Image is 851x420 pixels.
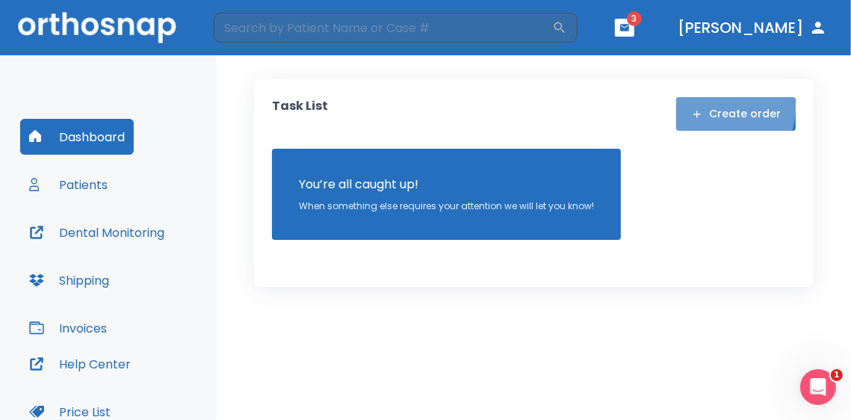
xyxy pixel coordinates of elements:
[627,11,642,26] span: 3
[676,97,796,131] button: Create order
[672,14,833,41] button: [PERSON_NAME]
[214,13,552,43] input: Search by Patient Name or Case #
[18,12,176,43] img: Orthosnap
[20,310,116,346] button: Invoices
[272,97,328,131] p: Task List
[20,167,117,203] button: Patients
[800,369,836,405] iframe: Intercom live chat
[831,369,843,381] span: 1
[20,214,173,250] button: Dental Monitoring
[299,176,594,194] p: You’re all caught up!
[299,200,594,213] p: When something else requires your attention we will let you know!
[20,262,118,298] button: Shipping
[20,119,134,155] button: Dashboard
[20,346,140,382] button: Help Center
